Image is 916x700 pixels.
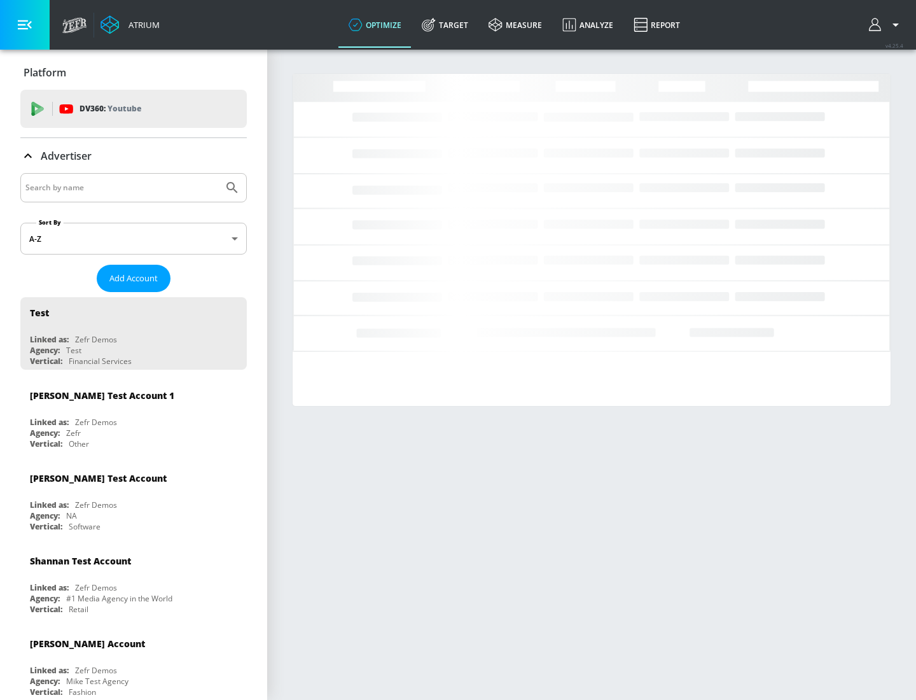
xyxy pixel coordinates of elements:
div: Agency: [30,676,60,687]
label: Sort By [36,218,64,227]
div: [PERSON_NAME] Test Account 1 [30,389,174,402]
a: Atrium [101,15,160,34]
span: v 4.25.4 [885,42,903,49]
div: Linked as: [30,500,69,510]
div: Linked as: [30,334,69,345]
a: Report [623,2,690,48]
a: Analyze [552,2,623,48]
div: [PERSON_NAME] Test AccountLinked as:Zefr DemosAgency:NAVertical:Software [20,463,247,535]
div: Vertical: [30,521,62,532]
div: Zefr Demos [75,665,117,676]
div: Vertical: [30,438,62,449]
div: Test [30,307,49,319]
a: measure [478,2,552,48]
div: Other [69,438,89,449]
div: Zefr Demos [75,417,117,428]
div: Linked as: [30,417,69,428]
div: Shannan Test AccountLinked as:Zefr DemosAgency:#1 Media Agency in the WorldVertical:Retail [20,545,247,618]
div: Mike Test Agency [66,676,128,687]
a: optimize [338,2,412,48]
div: Agency: [30,345,60,356]
div: NA [66,510,77,521]
p: DV360: [80,102,141,116]
div: A-Z [20,223,247,255]
button: Add Account [97,265,170,292]
div: DV360: Youtube [20,90,247,128]
div: [PERSON_NAME] Test Account [30,472,167,484]
input: Search by name [25,179,218,196]
div: Shannan Test Account [30,555,131,567]
div: Zefr Demos [75,582,117,593]
div: Agency: [30,428,60,438]
div: TestLinked as:Zefr DemosAgency:TestVertical:Financial Services [20,297,247,370]
p: Advertiser [41,149,92,163]
div: Vertical: [30,604,62,615]
p: Youtube [108,102,141,115]
span: Add Account [109,271,158,286]
div: [PERSON_NAME] Test Account 1Linked as:Zefr DemosAgency:ZefrVertical:Other [20,380,247,452]
div: Vertical: [30,356,62,367]
div: [PERSON_NAME] Account [30,638,145,650]
div: Fashion [69,687,96,697]
div: Zefr Demos [75,334,117,345]
div: Zefr Demos [75,500,117,510]
div: Advertiser [20,138,247,174]
div: Retail [69,604,88,615]
div: Atrium [123,19,160,31]
div: Zefr [66,428,81,438]
p: Platform [24,66,66,80]
a: Target [412,2,478,48]
div: Test [66,345,81,356]
div: Vertical: [30,687,62,697]
div: Platform [20,55,247,90]
div: Agency: [30,593,60,604]
div: #1 Media Agency in the World [66,593,172,604]
div: Financial Services [69,356,132,367]
div: Software [69,521,101,532]
div: Linked as: [30,582,69,593]
div: Linked as: [30,665,69,676]
div: Agency: [30,510,60,521]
